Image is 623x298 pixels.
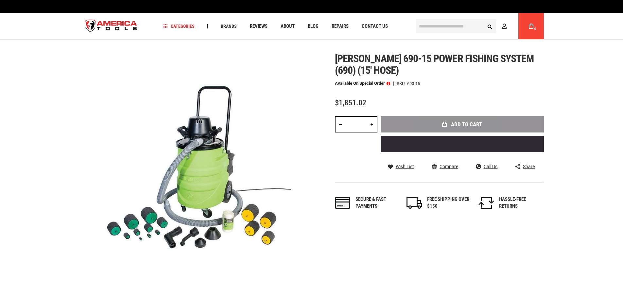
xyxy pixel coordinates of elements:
[332,24,349,29] span: Repairs
[160,22,198,31] a: Categories
[362,24,388,29] span: Contact Us
[499,196,542,210] div: HASSLE-FREE RETURNS
[397,81,407,86] strong: SKU
[79,14,143,39] img: America Tools
[427,196,470,210] div: FREE SHIPPING OVER $150
[478,197,494,209] img: returns
[218,22,240,31] a: Brands
[329,22,352,31] a: Repairs
[432,164,458,169] a: Compare
[281,24,295,29] span: About
[407,197,422,209] img: shipping
[388,164,414,169] a: Wish List
[523,164,535,169] span: Share
[396,164,414,169] span: Wish List
[484,20,496,32] button: Search
[335,197,351,209] img: payments
[308,24,319,29] span: Blog
[440,164,458,169] span: Compare
[163,24,195,28] span: Categories
[534,27,536,31] span: 0
[407,81,420,86] div: 690-15
[250,24,268,29] span: Reviews
[221,24,237,28] span: Brands
[484,164,497,169] span: Call Us
[278,22,298,31] a: About
[359,22,391,31] a: Contact Us
[525,13,537,39] a: 0
[335,81,390,86] p: Available on Special Order
[79,14,143,39] a: store logo
[247,22,270,31] a: Reviews
[79,53,312,285] img: main product photo
[305,22,321,31] a: Blog
[476,164,497,169] a: Call Us
[335,52,534,77] span: [PERSON_NAME] 690-15 power fishing system (690) (15' hose)
[355,196,398,210] div: Secure & fast payments
[335,98,366,107] span: $1,851.02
